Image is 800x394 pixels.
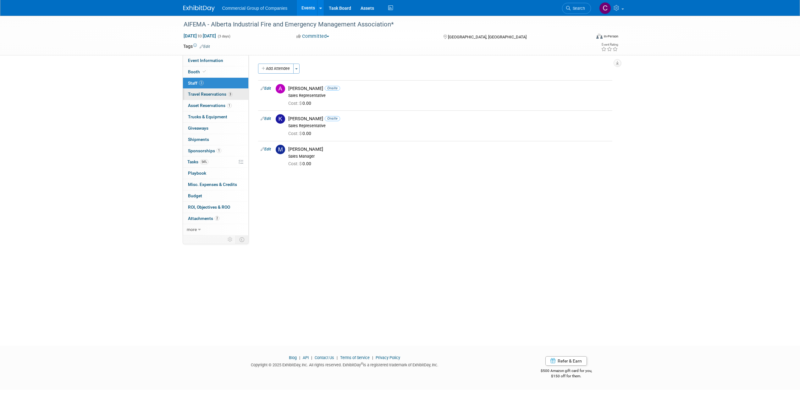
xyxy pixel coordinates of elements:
a: Tasks54% [183,156,248,167]
div: AIFEMA - Alberta Industrial Fire and Emergency Management Association* [181,19,582,30]
button: Committed [294,33,332,40]
a: Search [562,3,591,14]
a: Trucks & Equipment [183,111,248,122]
img: M.jpg [276,145,285,154]
div: [PERSON_NAME] [288,116,610,122]
span: 0.00 [288,161,314,166]
img: Cole Mattern [599,2,611,14]
td: Tags [183,43,210,49]
span: 54% [200,160,208,164]
span: | [371,355,375,360]
span: Trucks & Equipment [188,114,227,119]
span: 0.00 [288,131,314,136]
div: Sales Manager [288,154,610,159]
a: Edit [261,116,271,121]
span: Onsite [325,116,340,121]
a: API [303,355,309,360]
span: Staff [188,81,204,86]
span: Shipments [188,137,209,142]
div: In-Person [604,34,618,39]
a: Giveaways [183,123,248,134]
a: Shipments [183,134,248,145]
a: Refer & Earn [545,356,587,366]
span: Cost: $ [288,161,302,166]
a: Travel Reservations3 [183,89,248,100]
a: Edit [200,44,210,49]
div: [PERSON_NAME] [288,86,610,92]
span: Booth [188,69,207,74]
span: 2 [215,216,219,221]
span: Search [571,6,585,11]
a: Booth [183,66,248,77]
span: | [310,355,314,360]
a: Terms of Service [340,355,370,360]
span: Tasks [187,159,208,164]
span: (3 days) [217,34,230,38]
span: Travel Reservations [188,92,233,97]
span: [GEOGRAPHIC_DATA], [GEOGRAPHIC_DATA] [448,35,527,39]
span: Asset Reservations [188,103,232,108]
span: Budget [188,193,202,198]
span: 0.00 [288,101,314,106]
span: more [187,227,197,232]
td: Toggle Event Tabs [235,235,248,244]
a: Misc. Expenses & Credits [183,179,248,190]
img: Format-Inperson.png [596,34,603,39]
a: Contact Us [315,355,334,360]
span: | [298,355,302,360]
a: Event Information [183,55,248,66]
span: Onsite [325,86,340,91]
span: | [335,355,339,360]
span: Misc. Expenses & Credits [188,182,237,187]
span: [DATE] [DATE] [183,33,216,39]
button: Add Attendee [258,64,294,74]
img: K.jpg [276,114,285,124]
span: 3 [199,81,204,85]
div: Event Format [554,33,619,42]
a: ROI, Objectives & ROO [183,202,248,213]
span: Sponsorships [188,148,221,153]
span: Commercial Group of Companies [222,6,288,11]
a: Asset Reservations1 [183,100,248,111]
a: Staff3 [183,78,248,89]
a: Blog [289,355,297,360]
span: Playbook [188,171,206,176]
div: $150 off for them. [516,374,617,379]
a: Sponsorships1 [183,145,248,156]
img: A.jpg [276,84,285,93]
div: Sales Representative [288,93,610,98]
a: Privacy Policy [376,355,400,360]
div: $500 Amazon gift card for you, [516,364,617,379]
span: Event Information [188,58,223,63]
sup: ® [361,362,363,365]
a: Edit [261,86,271,91]
span: 1 [227,103,232,108]
span: Cost: $ [288,131,302,136]
a: Attachments2 [183,213,248,224]
img: ExhibitDay [183,5,215,12]
span: Attachments [188,216,219,221]
span: Cost: $ [288,101,302,106]
div: Sales Representative [288,123,610,128]
span: 1 [217,148,221,153]
span: 3 [228,92,233,97]
div: [PERSON_NAME] [288,146,610,152]
a: Edit [261,147,271,151]
span: ROI, Objectives & ROO [188,205,230,210]
a: Budget [183,190,248,201]
td: Personalize Event Tab Strip [225,235,236,244]
div: Copyright © 2025 ExhibitDay, Inc. All rights reserved. ExhibitDay is a registered trademark of Ex... [183,361,506,368]
a: Playbook [183,168,248,179]
span: Giveaways [188,126,208,131]
a: more [183,224,248,235]
i: Booth reservation complete [203,70,206,73]
div: Event Rating [601,43,618,46]
span: to [197,33,203,38]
